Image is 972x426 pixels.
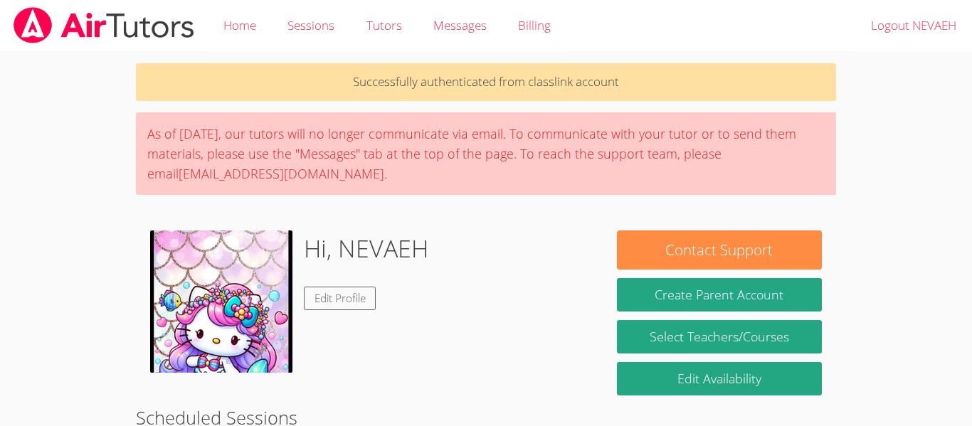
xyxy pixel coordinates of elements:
a: Edit Availability [617,362,822,395]
img: 4DAB6F2C-31D9-4AD7-B5B4-00D717E54FF6.jpeg [150,230,292,373]
a: Edit Profile [304,287,376,310]
button: Contact Support [617,230,822,270]
span: Messages [433,17,487,33]
p: Successfully authenticated from classlink account [136,63,836,101]
div: As of [DATE], our tutors will no longer communicate via email. To communicate with your tutor or ... [136,112,836,195]
img: airtutors_banner-c4298cdbf04f3fff15de1276eac7730deb9818008684d7c2e4769d2f7ddbe033.png [12,7,196,43]
h1: Hi, NEVAEH [304,230,428,267]
a: Select Teachers/Courses [617,320,822,353]
button: Create Parent Account [617,278,822,311]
